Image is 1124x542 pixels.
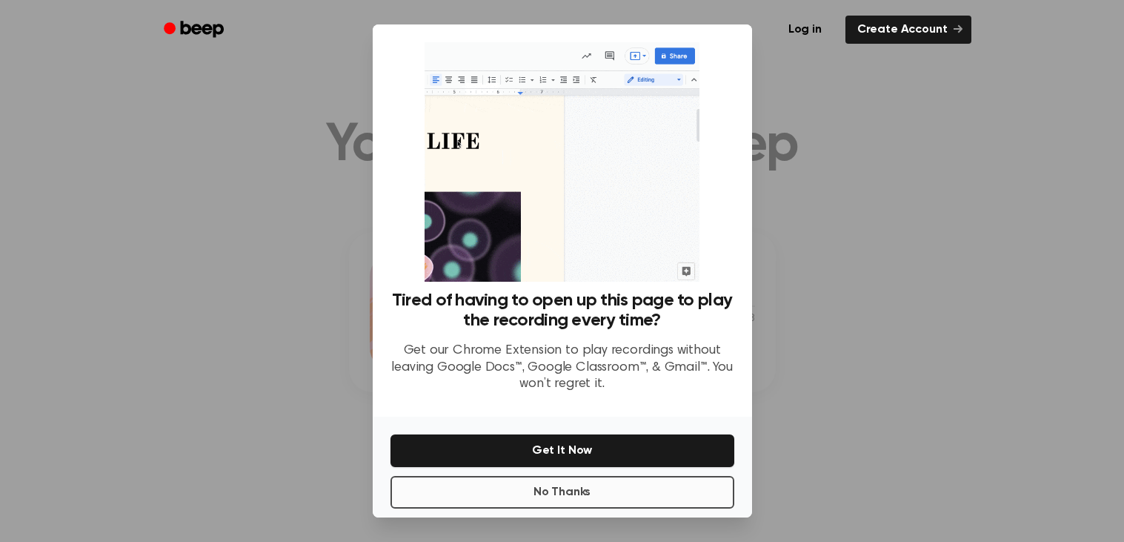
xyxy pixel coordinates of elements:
[774,13,837,47] a: Log in
[425,42,699,282] img: Beep extension in action
[390,343,734,393] p: Get our Chrome Extension to play recordings without leaving Google Docs™, Google Classroom™, & Gm...
[390,476,734,509] button: No Thanks
[390,291,734,331] h3: Tired of having to open up this page to play the recording every time?
[390,434,734,467] button: Get It Now
[153,16,237,44] a: Beep
[845,16,971,44] a: Create Account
